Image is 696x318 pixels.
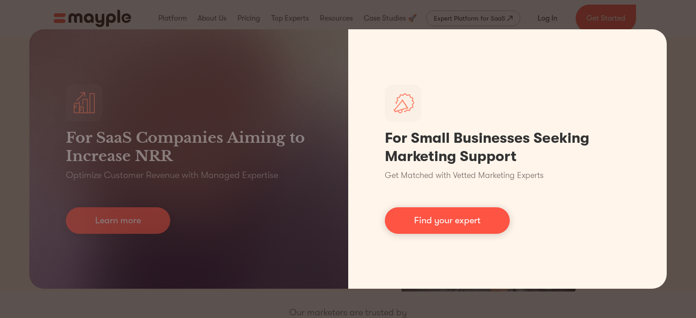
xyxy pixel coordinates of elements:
p: Optimize Customer Revenue with Managed Expertise [66,169,278,182]
p: Get Matched with Vetted Marketing Experts [385,169,544,182]
h1: For Small Businesses Seeking Marketing Support [385,129,631,166]
h3: For SaaS Companies Aiming to Increase NRR [66,129,312,165]
a: Find your expert [385,207,510,234]
a: Learn more [66,207,170,234]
